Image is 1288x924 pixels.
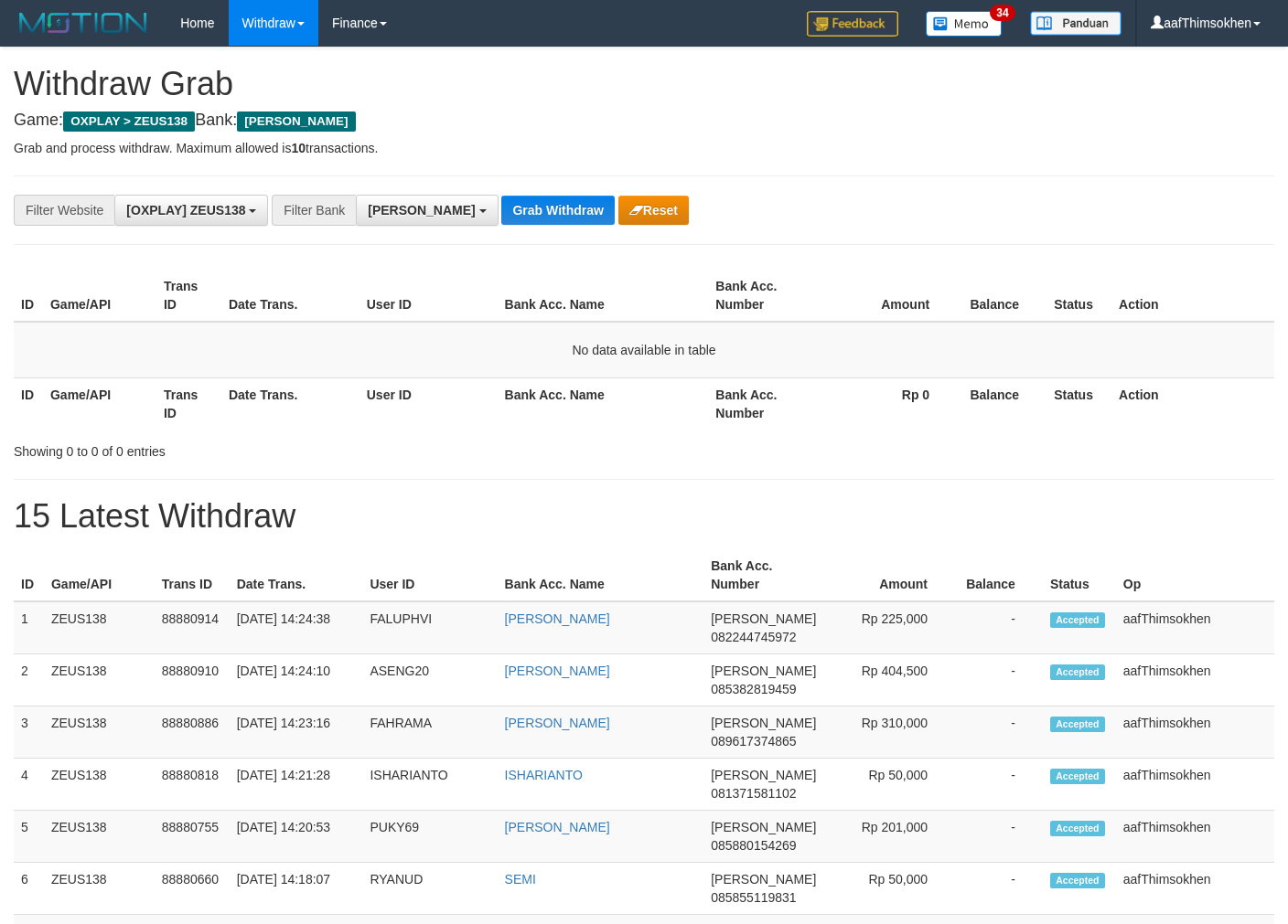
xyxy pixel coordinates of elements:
[362,654,497,706] td: ASENG20
[1050,873,1105,888] span: Accepted
[14,498,1274,535] h1: 15 Latest Withdraw
[43,377,156,430] th: Game/API
[711,664,816,678] span: [PERSON_NAME]
[44,654,155,706] td: ZEUS138
[711,682,796,696] span: Copy 085382819459 to clipboard
[955,654,1043,706] td: -
[823,759,955,811] td: Rp 50,000
[14,601,44,654] td: 1
[498,270,709,322] th: Bank Acc. Name
[1116,863,1274,915] td: aafThimsokhen
[14,549,44,601] th: ID
[955,811,1043,863] td: -
[362,601,497,654] td: FALUPHVI
[505,716,610,730] a: [PERSON_NAME]
[156,377,221,430] th: Trans ID
[155,654,230,706] td: 88880910
[823,654,955,706] td: Rp 404,500
[1046,377,1111,430] th: Status
[360,377,498,430] th: User ID
[114,195,268,226] button: [OXPLAY] ZEUS138
[1116,654,1274,706] td: aafThimsokhen
[14,654,44,706] td: 2
[501,196,614,225] button: Grab Withdraw
[1050,664,1105,680] span: Accepted
[126,203,245,218] span: [OXPLAY] ZEUS138
[823,863,955,915] td: Rp 50,000
[498,549,704,601] th: Bank Acc. Name
[14,270,43,322] th: ID
[1111,377,1274,430] th: Action
[230,654,363,706] td: [DATE] 14:24:10
[505,872,536,887] a: SEMI
[1050,612,1105,628] span: Accepted
[711,630,796,644] span: Copy 082244745972 to clipboard
[711,734,796,749] span: Copy 089617374865 to clipboard
[957,377,1046,430] th: Balance
[1043,549,1116,601] th: Status
[230,549,363,601] th: Date Trans.
[505,664,610,678] a: [PERSON_NAME]
[505,611,610,626] a: [PERSON_NAME]
[823,706,955,759] td: Rp 310,000
[14,9,153,37] img: MOTION_logo.png
[230,759,363,811] td: [DATE] 14:21:28
[155,549,230,601] th: Trans ID
[362,706,497,759] td: FAHRAMA
[44,549,155,601] th: Game/API
[1046,270,1111,322] th: Status
[955,759,1043,811] td: -
[237,112,355,132] span: [PERSON_NAME]
[708,270,821,322] th: Bank Acc. Number
[155,706,230,759] td: 88880886
[703,549,823,601] th: Bank Acc. Number
[711,768,816,782] span: [PERSON_NAME]
[230,601,363,654] td: [DATE] 14:24:38
[362,759,497,811] td: ISHARIANTO
[711,872,816,887] span: [PERSON_NAME]
[230,863,363,915] td: [DATE] 14:18:07
[155,863,230,915] td: 88880660
[14,811,44,863] td: 5
[1050,717,1105,732] span: Accepted
[14,377,43,430] th: ID
[63,112,195,132] span: OXPLAY > ZEUS138
[711,611,816,626] span: [PERSON_NAME]
[230,811,363,863] td: [DATE] 14:20:53
[618,196,689,225] button: Reset
[990,5,1014,21] span: 34
[807,11,898,37] img: Feedback.jpg
[368,203,475,218] span: [PERSON_NAME]
[1116,549,1274,601] th: Op
[44,811,155,863] td: ZEUS138
[821,377,957,430] th: Rp 0
[1116,811,1274,863] td: aafThimsokhen
[821,270,957,322] th: Amount
[1111,270,1274,322] th: Action
[823,811,955,863] td: Rp 201,000
[14,112,1274,130] h4: Game: Bank:
[1116,601,1274,654] td: aafThimsokhen
[44,863,155,915] td: ZEUS138
[356,195,498,226] button: [PERSON_NAME]
[362,863,497,915] td: RYANUD
[362,549,497,601] th: User ID
[44,601,155,654] td: ZEUS138
[156,270,221,322] th: Trans ID
[957,270,1046,322] th: Balance
[711,838,796,853] span: Copy 085880154269 to clipboard
[14,66,1274,102] h1: Withdraw Grab
[14,435,523,461] div: Showing 0 to 0 of 0 entries
[498,377,709,430] th: Bank Acc. Name
[14,706,44,759] td: 3
[1030,11,1122,36] img: panduan.png
[1116,759,1274,811] td: aafThimsokhen
[14,759,44,811] td: 4
[955,706,1043,759] td: -
[926,11,1003,37] img: Button%20Memo.svg
[1050,821,1105,836] span: Accepted
[272,195,356,226] div: Filter Bank
[155,759,230,811] td: 88880818
[708,377,821,430] th: Bank Acc. Number
[711,890,796,905] span: Copy 085855119831 to clipboard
